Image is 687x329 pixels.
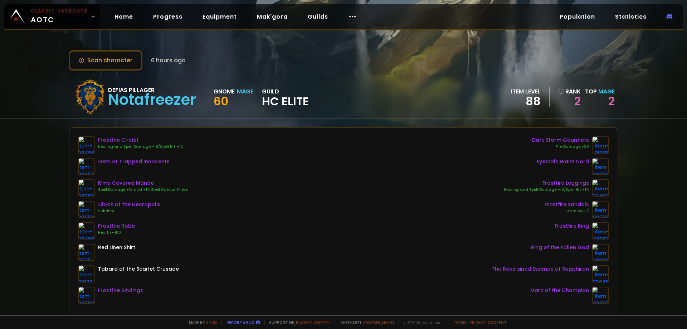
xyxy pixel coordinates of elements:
div: Healing and Spell Damage +18/Spell Hit +1% [98,144,183,150]
a: Home [109,9,139,24]
div: Gnome [214,87,235,96]
img: item-21585 [592,136,609,154]
div: Frostfire Circlet [98,136,183,144]
div: Red Linen Shirt [98,244,135,251]
div: Mark of the Champion [530,287,589,294]
div: Cloak of the Necropolis [98,201,160,208]
img: item-23046 [592,265,609,282]
div: Spell Damage +15 and +1% Spell Critical Strike [98,187,187,193]
a: Consent [488,320,507,325]
img: item-22500 [592,201,609,218]
div: Gem of Trapped Innocents [98,158,170,165]
div: Subtlety [98,208,160,214]
button: Scan character [69,50,142,71]
div: Health +100 [98,230,135,236]
a: Terms [453,320,467,325]
div: item level [511,87,541,96]
img: item-2575 [78,244,95,261]
img: item-22730 [592,158,609,175]
div: The Restrained Essence of Sapphiron [492,265,589,273]
a: Report a bug [226,320,254,325]
a: Privacy [469,320,485,325]
div: Frostfire Sandals [545,201,589,208]
div: Frostfire Robe [98,222,135,230]
span: 6 hours ago [151,56,186,65]
img: item-22497 [592,179,609,197]
div: Ring of the Fallen God [531,244,589,251]
small: Classic Hardcore [31,8,88,14]
a: a fan [206,320,217,325]
a: Statistics [609,9,652,24]
img: item-22498 [78,136,95,154]
img: item-22503 [78,287,95,304]
div: 88 [511,96,541,107]
a: Progress [147,9,188,24]
div: Tabard of the Scarlet Crusade [98,265,179,273]
div: Healing and Spell Damage +18/Spell Hit +1% [504,187,589,193]
div: Stamina +7 [545,208,589,214]
div: rank [558,87,581,96]
span: AOTC [31,8,88,25]
img: item-23062 [592,222,609,240]
a: Population [554,9,601,24]
span: Made by [185,320,217,325]
a: Guilds [302,9,334,24]
img: item-23192 [78,265,95,282]
span: 60 [214,93,228,109]
div: Defias Pillager [108,86,196,95]
a: Mak'gora [251,9,293,24]
a: 2 [558,96,581,107]
div: Top [585,87,615,96]
div: Fire Damage +20 [532,144,589,150]
img: item-23050 [78,201,95,218]
div: Frostfire Leggings [504,179,589,187]
span: Support me, [264,320,331,325]
img: item-21709 [592,244,609,261]
div: Dark Storm Gauntlets [532,136,589,144]
span: Mage [598,87,615,96]
span: Checkout [336,320,394,325]
a: 2 [608,93,615,109]
img: item-23057 [78,158,95,175]
a: Classic HardcoreAOTC [4,4,100,29]
div: Frostfire Bindings [98,287,143,294]
div: Mage [237,87,253,96]
div: Notafreezer [108,95,196,105]
div: guild [262,87,309,107]
div: Eyestalk Waist Cord [537,158,589,165]
img: item-22496 [78,222,95,240]
a: [DOMAIN_NAME] [363,320,394,325]
img: item-22983 [78,179,95,197]
div: Frostfire Ring [555,222,589,230]
img: item-23207 [592,287,609,304]
a: Equipment [197,9,243,24]
div: Rime Covered Mantle [98,179,187,187]
a: Buy me a coffee [296,320,331,325]
span: HC Elite [262,96,309,107]
span: v. d752d5 - production [399,320,442,325]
